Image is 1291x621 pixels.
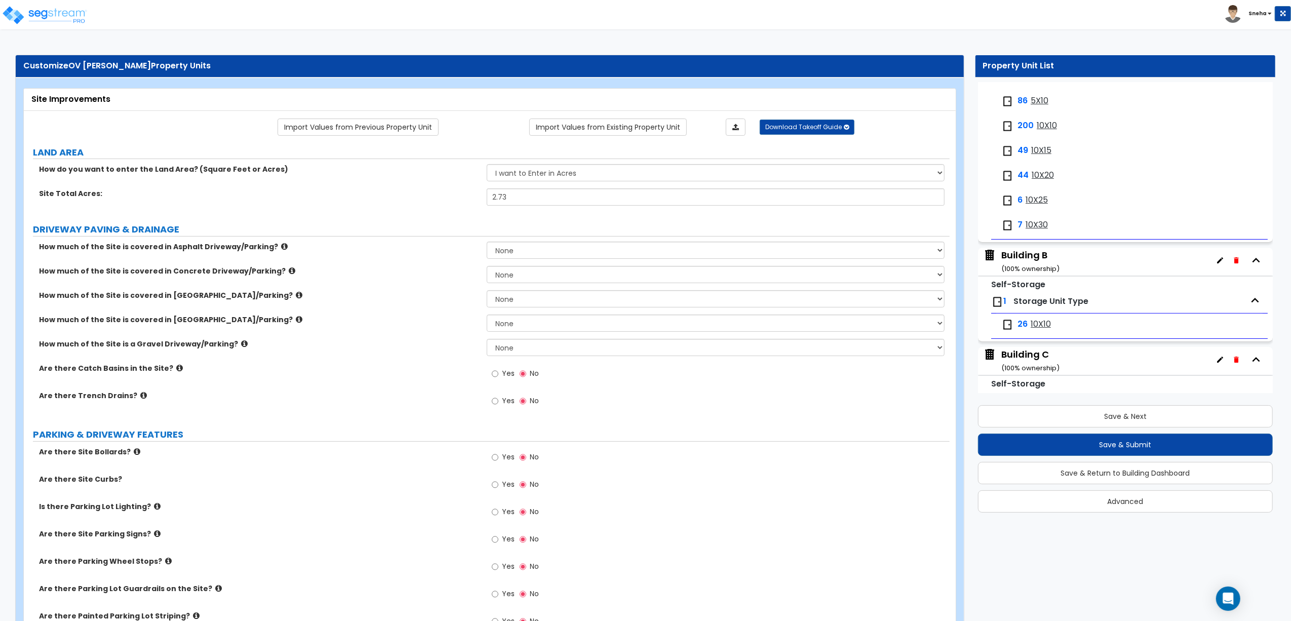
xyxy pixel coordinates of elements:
[193,612,200,619] i: click for more info!
[492,561,498,572] input: Yes
[530,396,539,406] span: No
[502,589,515,599] span: Yes
[1001,348,1060,374] div: Building C
[39,188,479,199] label: Site Total Acres:
[39,474,479,484] label: Are there Site Curbs?
[991,279,1045,290] small: Self-Storage
[39,339,479,349] label: How much of the Site is a Gravel Driveway/Parking?
[33,146,950,159] label: LAND AREA
[983,348,1060,374] span: Building C
[154,530,161,537] i: click for more info!
[39,501,479,512] label: Is there Parking Lot Lighting?
[991,296,1003,308] img: door.png
[1018,319,1028,330] span: 26
[278,119,439,136] a: Import the dynamic attribute values from previous properties.
[1013,295,1088,307] span: Storage Unit Type
[39,391,479,401] label: Are there Trench Drains?
[502,534,515,544] span: Yes
[1031,95,1048,107] span: 5X10
[1003,295,1006,307] span: 1
[1224,5,1242,23] img: avatar.png
[760,120,854,135] button: Download Takeoff Guide
[281,243,288,250] i: click for more info!
[726,119,746,136] a: Import the dynamic attributes value through Excel sheet
[492,368,498,379] input: Yes
[520,534,526,545] input: No
[530,561,539,571] span: No
[492,507,498,518] input: Yes
[165,557,172,565] i: click for more info!
[241,340,248,347] i: click for more info!
[530,534,539,544] span: No
[502,479,515,489] span: Yes
[983,348,996,361] img: building.svg
[530,507,539,517] span: No
[39,447,479,457] label: Are there Site Bollards?
[39,290,479,300] label: How much of the Site is covered in [GEOGRAPHIC_DATA]/Parking?
[2,5,88,25] img: logo_pro_r.png
[502,452,515,462] span: Yes
[983,249,1060,275] span: Building B
[39,363,479,373] label: Are there Catch Basins in the Site?
[39,584,479,594] label: Are there Parking Lot Guardrails on the Site?
[134,448,140,455] i: click for more info!
[68,60,151,71] span: OV [PERSON_NAME]
[140,392,147,399] i: click for more info!
[520,368,526,379] input: No
[530,479,539,489] span: No
[1031,145,1051,157] span: 10X15
[530,589,539,599] span: No
[39,164,479,174] label: How do you want to enter the Land Area? (Square Feet or Acres)
[296,291,302,299] i: click for more info!
[1026,219,1048,231] span: 10X30
[502,561,515,571] span: Yes
[1018,95,1028,107] span: 86
[1001,249,1060,275] div: Building B
[1018,170,1029,181] span: 44
[1001,319,1013,331] img: door.png
[492,396,498,407] input: Yes
[520,561,526,572] input: No
[23,60,956,72] div: Customize Property Units
[502,396,515,406] span: Yes
[530,452,539,462] span: No
[765,123,842,131] span: Download Takeoff Guide
[289,267,295,275] i: click for more info!
[31,94,948,105] div: Site Improvements
[492,534,498,545] input: Yes
[520,452,526,463] input: No
[1032,170,1054,181] span: 10X20
[978,405,1273,428] button: Save & Next
[1001,195,1013,207] img: door.png
[1037,120,1057,132] span: 10X10
[1018,219,1023,231] span: 7
[176,364,183,372] i: click for more info!
[1216,587,1240,611] div: Open Intercom Messenger
[1001,95,1013,107] img: door.png
[1001,170,1013,182] img: door.png
[978,434,1273,456] button: Save & Submit
[502,368,515,378] span: Yes
[39,556,479,566] label: Are there Parking Wheel Stops?
[1001,145,1013,157] img: door.png
[1031,319,1051,330] span: 10X10
[1018,120,1034,132] span: 200
[520,479,526,490] input: No
[39,611,479,621] label: Are there Painted Parking Lot Striping?
[39,529,479,539] label: Are there Site Parking Signs?
[978,490,1273,513] button: Advanced
[1001,219,1013,231] img: door.png
[520,507,526,518] input: No
[296,316,302,323] i: click for more info!
[39,315,479,325] label: How much of the Site is covered in [GEOGRAPHIC_DATA]/Parking?
[33,223,950,236] label: DRIVEWAY PAVING & DRAINAGE
[502,507,515,517] span: Yes
[1001,120,1013,132] img: door.png
[33,428,950,441] label: PARKING & DRIVEWAY FEATURES
[1001,363,1060,373] small: ( 100 % ownership)
[520,589,526,600] input: No
[492,479,498,490] input: Yes
[520,396,526,407] input: No
[991,378,1045,390] small: Self-Storage
[39,266,479,276] label: How much of the Site is covered in Concrete Driveway/Parking?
